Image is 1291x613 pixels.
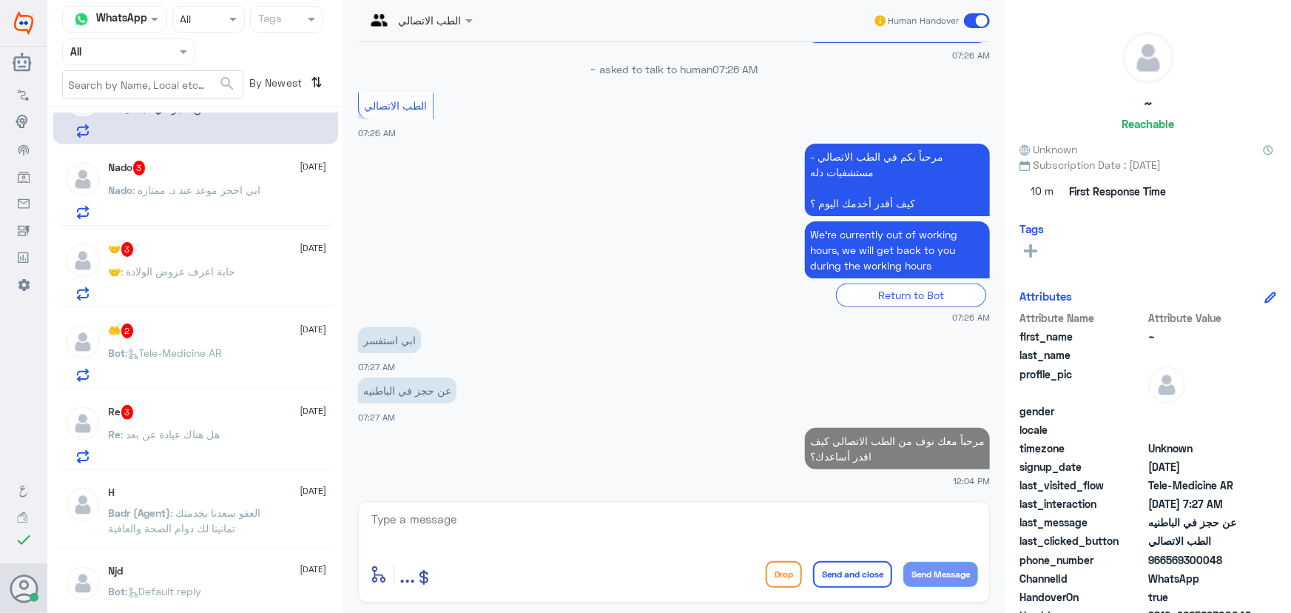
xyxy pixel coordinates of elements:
span: ChannelId [1019,571,1145,586]
h6: Tags [1019,222,1044,235]
p: 18/8/2025, 7:27 AM [358,378,456,403]
p: 18/8/2025, 7:27 AM [358,327,421,353]
span: 3 [121,242,134,257]
i: ⇅ [311,70,323,95]
h6: Attributes [1019,289,1072,303]
span: 966569300048 [1148,552,1255,568]
span: ... [400,560,415,587]
span: Bot [109,346,126,359]
span: عن حجز في الباطنيه [1148,515,1255,530]
i: check [15,531,33,549]
span: 07:27 AM [358,362,395,372]
span: [DATE] [300,241,327,255]
span: : العفو سعدنا بخدمتك تمانينا لك دوام الصحة والعافية [109,506,261,535]
span: الطب الاتصالي [365,99,428,112]
input: Search by Name, Local etc… [63,71,243,98]
span: 10 m [1019,178,1064,205]
span: 🤝 [109,265,121,278]
span: : ابي احجز موعد عند د. ممتازه [133,184,261,196]
span: locale [1019,422,1145,438]
h5: H [109,486,115,499]
button: Send Message [903,562,978,587]
span: Tele-Medicine AR [1148,478,1255,493]
span: 2025-08-18T04:25:37.672Z [1148,459,1255,475]
span: true [1148,589,1255,605]
span: 2 [121,324,134,338]
span: [DATE] [300,563,327,576]
h5: Nado [109,161,146,175]
img: defaultAdmin.png [1123,33,1173,83]
h5: 🤲 [109,324,134,338]
span: 07:26 AM [713,63,758,76]
span: 2025-08-18T04:27:45.934Z [1148,496,1255,512]
h5: Njd [109,565,124,577]
img: defaultAdmin.png [64,486,101,523]
span: Unknown [1148,441,1255,456]
p: 18/8/2025, 12:04 PM [805,428,990,469]
span: search [218,75,236,93]
h5: ~ [1144,95,1153,112]
span: profile_pic [1019,366,1145,401]
span: [DATE] [300,160,327,173]
span: last_interaction [1019,496,1145,512]
span: Attribute Name [1019,310,1145,326]
span: 07:27 AM [358,412,395,422]
button: Send and close [813,561,892,588]
span: HandoverOn [1019,589,1145,605]
span: Bot [109,585,126,597]
span: last_visited_flow [1019,478,1145,493]
span: first_name [1019,329,1145,344]
span: : Tele-Medicine AR [126,346,223,359]
h5: Re [109,405,134,420]
span: ~ [1148,329,1255,344]
span: Unknown [1019,141,1077,157]
button: ... [400,557,415,591]
h5: 🤝 [109,242,134,257]
img: defaultAdmin.png [64,161,101,198]
span: 07:26 AM [358,128,396,138]
span: phone_number [1019,552,1145,568]
h6: Reachable [1122,117,1174,130]
span: Badr (Agent) [109,506,171,519]
span: Nado [109,184,133,196]
img: defaultAdmin.png [1148,366,1185,403]
span: signup_date [1019,459,1145,475]
span: timezone [1019,441,1145,456]
span: : هل هناك عيادة عن بعد [121,428,220,441]
img: defaultAdmin.png [64,565,101,602]
div: Tags [256,10,282,30]
span: 3 [133,161,146,175]
span: : Default reply [126,585,202,597]
span: Re [109,428,121,441]
img: whatsapp.png [70,8,92,30]
span: Human Handover [888,14,959,27]
span: 07:26 AM [952,311,990,324]
span: last_message [1019,515,1145,530]
span: [DATE] [300,404,327,418]
span: 2 [1148,571,1255,586]
span: [DATE] [300,484,327,498]
img: defaultAdmin.png [64,405,101,442]
button: Avatar [10,575,38,603]
span: gender [1019,403,1145,419]
span: 07:26 AM [952,49,990,61]
p: 18/8/2025, 7:26 AM [805,221,990,278]
span: First Response Time [1069,184,1166,199]
div: Return to Bot [836,284,986,306]
span: last_clicked_button [1019,533,1145,549]
span: : حابة اعرف عروض الولادة [121,265,236,278]
p: 18/8/2025, 7:26 AM [805,144,990,216]
span: 12:04 PM [953,475,990,487]
span: Subscription Date : [DATE] [1019,157,1276,172]
p: ~ asked to talk to human [358,61,990,77]
span: [DATE] [300,323,327,336]
button: Drop [766,561,802,588]
span: الطب الاتصالي [1148,533,1255,549]
button: search [218,72,236,96]
span: 3 [121,405,134,420]
img: defaultAdmin.png [64,242,101,279]
span: last_name [1019,347,1145,363]
img: defaultAdmin.png [64,324,101,361]
span: By Newest [243,70,306,100]
img: Widebot Logo [14,11,33,35]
